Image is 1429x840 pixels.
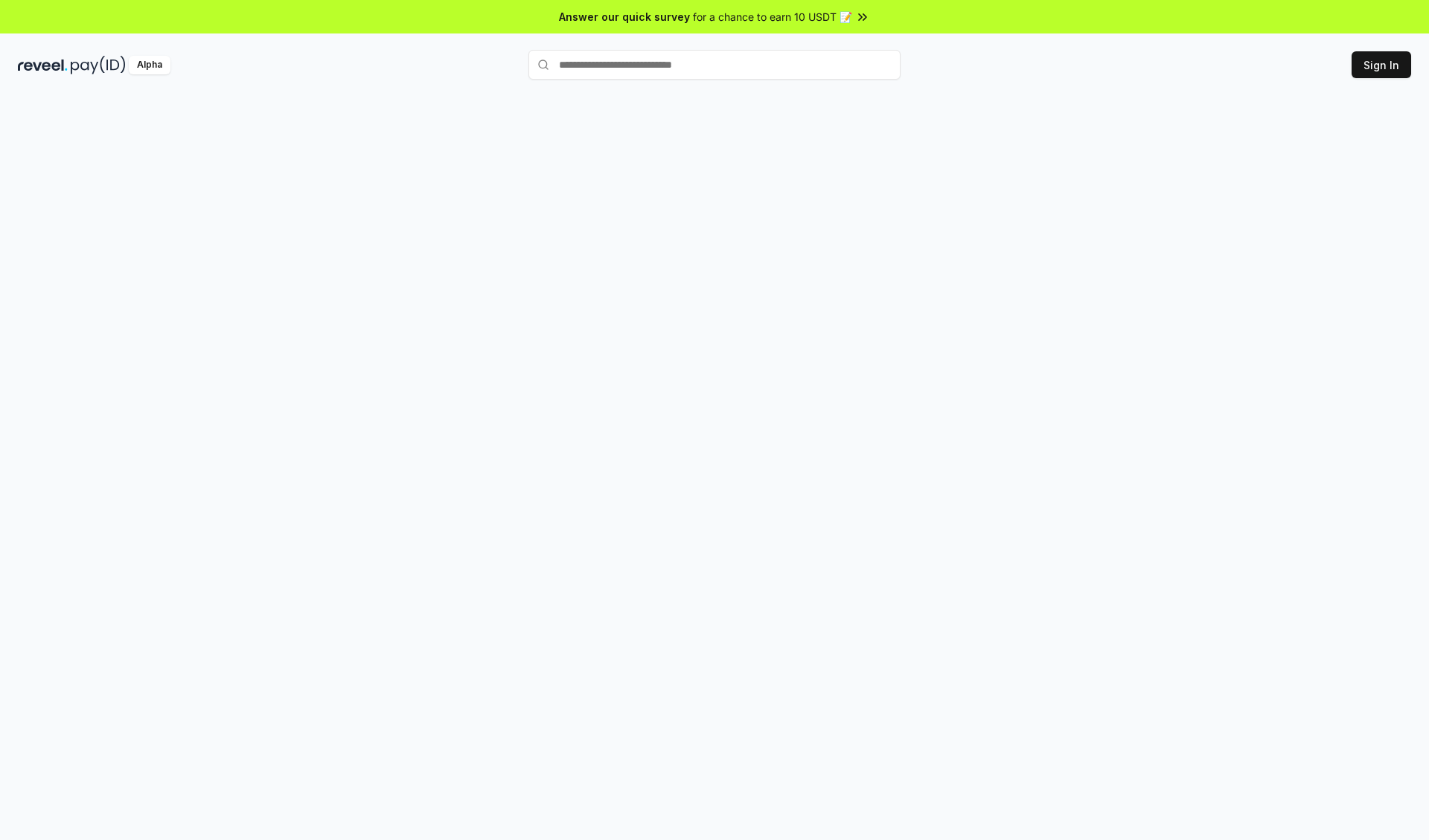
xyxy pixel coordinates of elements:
img: reveel_dark [18,56,68,74]
button: Sign In [1352,51,1411,78]
div: Alpha [129,56,170,74]
span: Answer our quick survey [559,9,690,25]
img: pay_id [71,56,126,74]
span: for a chance to earn 10 USDT 📝 [693,9,852,25]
